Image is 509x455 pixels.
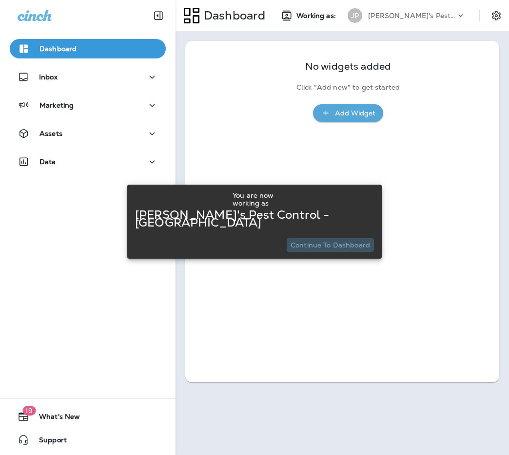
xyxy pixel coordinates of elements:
p: [PERSON_NAME]'s Pest Control - [GEOGRAPHIC_DATA] [135,211,374,227]
p: Marketing [39,101,74,109]
p: Assets [39,130,62,137]
p: [PERSON_NAME]'s Pest Control - [GEOGRAPHIC_DATA] [368,12,456,19]
button: 19What's New [10,407,166,426]
span: What's New [29,413,80,424]
button: Data [10,152,166,171]
button: Dashboard [10,39,166,58]
button: Support [10,430,166,450]
span: 19 [22,406,36,416]
button: Inbox [10,67,166,87]
p: Data [39,158,56,166]
button: Assets [10,124,166,143]
p: Inbox [39,73,58,81]
button: Continue to Dashboard [287,238,374,252]
button: Settings [488,7,505,24]
button: Marketing [10,95,166,115]
p: Continue to Dashboard [291,241,370,249]
p: Dashboard [39,45,77,53]
p: You are now working as [233,191,276,207]
span: Support [29,436,67,448]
